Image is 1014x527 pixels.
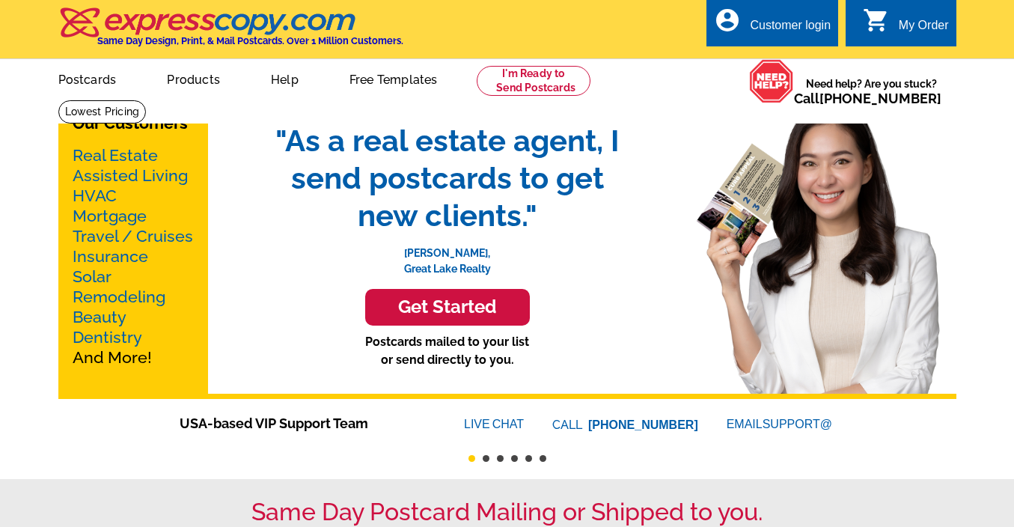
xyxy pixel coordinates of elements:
div: My Order [899,19,949,40]
h4: Same Day Design, Print, & Mail Postcards. Over 1 Million Customers. [97,35,403,46]
p: [PERSON_NAME], Great Lake Realty [260,234,635,277]
a: Mortgage [73,207,147,225]
span: USA-based VIP Support Team [180,413,419,433]
a: Real Estate [73,146,158,165]
i: shopping_cart [863,7,890,34]
a: Dentistry [73,328,142,347]
h1: Same Day Postcard Mailing or Shipped to you. [58,498,956,526]
a: [PHONE_NUMBER] [819,91,941,106]
span: Call [794,91,941,106]
button: 5 of 6 [525,455,532,462]
font: SUPPORT@ [763,415,834,433]
span: "As a real estate agent, I send postcards to get new clients." [260,122,635,234]
a: LIVECHAT [464,418,524,430]
a: shopping_cart My Order [863,16,949,35]
a: Postcards [34,61,141,96]
a: account_circle Customer login [714,16,831,35]
button: 4 of 6 [511,455,518,462]
a: [PHONE_NUMBER] [588,418,698,431]
button: 2 of 6 [483,455,489,462]
a: Assisted Living [73,166,188,185]
a: EMAILSUPPORT@ [727,418,834,430]
font: CALL [552,416,584,434]
a: Get Started [260,289,635,326]
a: Insurance [73,247,148,266]
div: Customer login [750,19,831,40]
a: Products [143,61,244,96]
a: HVAC [73,186,117,205]
button: 3 of 6 [497,455,504,462]
a: Beauty [73,308,126,326]
h3: Get Started [384,296,511,318]
a: Help [247,61,323,96]
a: Free Templates [326,61,462,96]
a: Remodeling [73,287,165,306]
a: Same Day Design, Print, & Mail Postcards. Over 1 Million Customers. [58,18,403,46]
button: 1 of 6 [468,455,475,462]
font: LIVE [464,415,492,433]
a: Solar [73,267,112,286]
a: Travel / Cruises [73,227,193,246]
img: help [749,59,794,103]
p: And More! [73,145,194,368]
span: Need help? Are you stuck? [794,76,949,106]
i: account_circle [714,7,741,34]
p: Postcards mailed to your list or send directly to you. [260,333,635,369]
button: 6 of 6 [540,455,546,462]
